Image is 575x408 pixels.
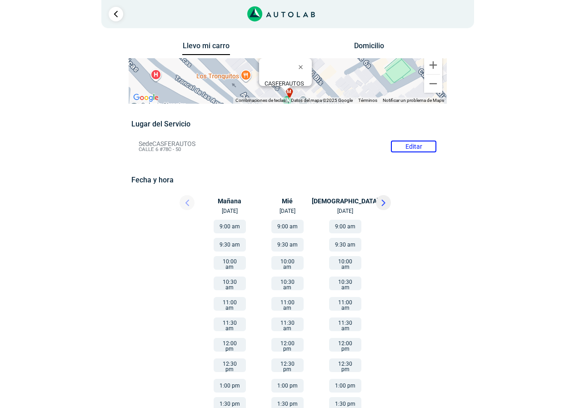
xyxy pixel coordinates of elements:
[329,277,361,290] button: 10:30 am
[182,41,230,55] button: Llevo mi carro
[358,98,377,103] a: Términos (se abre en una nueva pestaña)
[265,80,304,87] b: CASFERAUTOS
[214,277,246,290] button: 10:30 am
[214,338,246,352] button: 12:00 pm
[131,92,161,104] img: Google
[214,297,246,311] button: 11:00 am
[271,297,304,311] button: 11:00 am
[271,256,304,270] button: 10:00 am
[131,92,161,104] a: Abre esta zona en Google Maps (se abre en una nueva ventana)
[329,317,361,331] button: 11:30 am
[271,379,304,393] button: 1:00 pm
[109,7,123,21] a: Ir al paso anterior
[271,317,304,331] button: 11:30 am
[424,75,442,93] button: Reducir
[214,358,246,372] button: 12:30 pm
[271,358,304,372] button: 12:30 pm
[214,317,246,331] button: 11:30 am
[271,277,304,290] button: 10:30 am
[286,88,291,96] span: m
[383,98,444,103] a: Notificar un problema de Maps
[214,220,246,233] button: 9:00 am
[131,120,444,128] h5: Lugar del Servicio
[329,338,361,352] button: 12:00 pm
[329,256,361,270] button: 10:00 am
[271,220,304,233] button: 9:00 am
[329,220,361,233] button: 9:00 am
[214,238,246,252] button: 9:30 am
[345,41,393,55] button: Domicilio
[291,98,353,103] span: Datos del mapa ©2025 Google
[265,80,312,94] div: CALLE 6 #78C - 50
[424,56,442,74] button: Ampliar
[214,256,246,270] button: 10:00 am
[271,238,304,252] button: 9:30 am
[329,358,361,372] button: 12:30 pm
[329,297,361,311] button: 11:00 am
[329,238,361,252] button: 9:30 am
[131,176,444,184] h5: Fecha y hora
[329,379,361,393] button: 1:00 pm
[247,9,315,18] a: Link al sitio de autolab
[292,56,314,78] button: Cerrar
[271,338,304,352] button: 12:00 pm
[235,97,285,104] button: Combinaciones de teclas
[214,379,246,393] button: 1:00 pm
